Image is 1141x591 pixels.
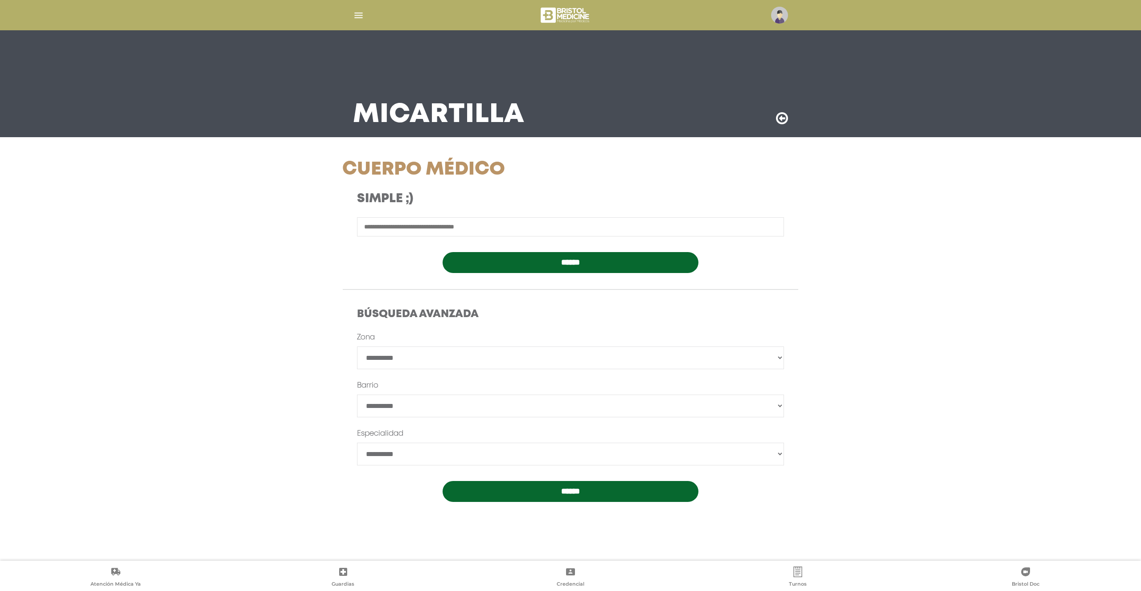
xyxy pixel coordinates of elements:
[771,7,788,24] img: profile-placeholder.svg
[90,581,141,589] span: Atención Médica Ya
[539,4,592,26] img: bristol-medicine-blanco.png
[789,581,807,589] span: Turnos
[457,567,684,589] a: Credencial
[353,103,525,126] h3: Mi Cartilla
[1012,581,1039,589] span: Bristol Doc
[2,567,229,589] a: Atención Médica Ya
[357,308,784,321] h4: Búsqueda Avanzada
[557,581,584,589] span: Credencial
[357,332,375,343] label: Zona
[912,567,1139,589] a: Bristol Doc
[353,10,364,21] img: Cober_menu-lines-white.svg
[684,567,911,589] a: Turnos
[332,581,354,589] span: Guardias
[357,380,378,391] label: Barrio
[342,159,642,181] h1: Cuerpo Médico
[357,192,628,207] h3: Simple ;)
[229,567,456,589] a: Guardias
[357,428,403,439] label: Especialidad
